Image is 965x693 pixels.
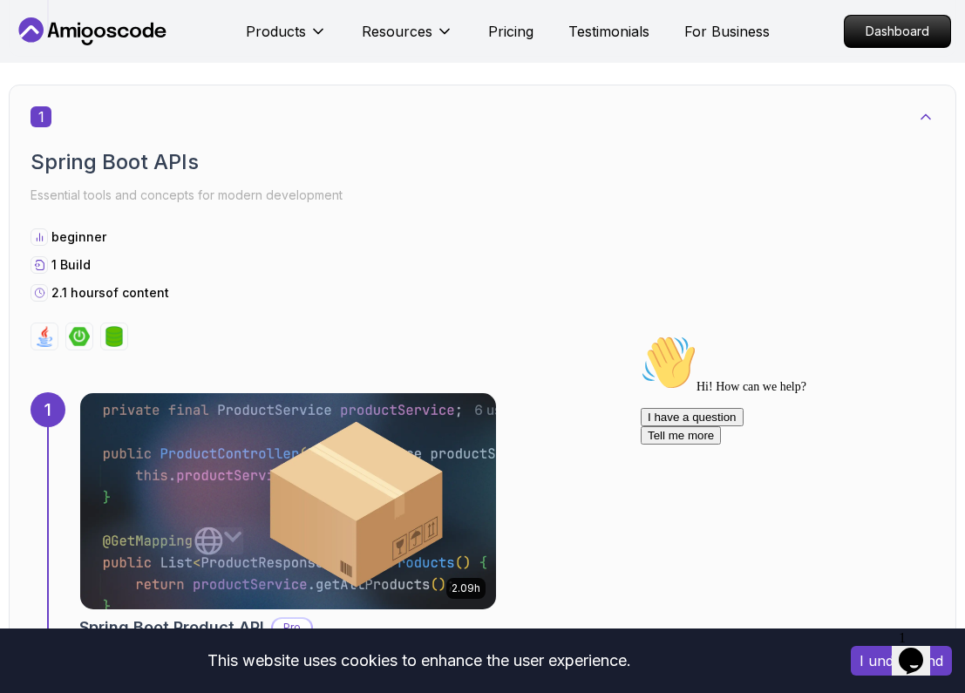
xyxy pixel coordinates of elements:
[31,148,934,176] h2: Spring Boot APIs
[7,7,321,117] div: 👋Hi! How can we help?I have a questionTell me more
[845,16,950,47] p: Dashboard
[51,257,91,272] span: 1 Build
[7,80,110,99] button: I have a question
[246,21,327,56] button: Products
[684,21,770,42] a: For Business
[362,21,432,42] p: Resources
[34,326,55,347] img: java logo
[31,392,65,427] div: 1
[51,284,169,302] p: 2.1 hours of content
[851,646,952,676] button: Accept cookies
[13,642,825,680] div: This website uses cookies to enhance the user experience.
[362,21,453,56] button: Resources
[452,581,480,595] p: 2.09h
[488,21,533,42] a: Pricing
[246,21,306,42] p: Products
[273,619,311,636] p: Pro
[31,106,51,127] span: 1
[69,326,90,347] img: spring-boot logo
[79,392,497,662] a: Spring Boot Product API card2.09hSpring Boot Product APIProBuild a fully functional Product API f...
[634,328,948,615] iframe: chat widget
[7,99,87,117] button: Tell me more
[7,7,63,63] img: :wave:
[104,326,125,347] img: spring-data-jpa logo
[70,388,506,615] img: Spring Boot Product API card
[31,183,934,207] p: Essential tools and concepts for modern development
[7,52,173,65] span: Hi! How can we help?
[892,623,948,676] iframe: chat widget
[568,21,649,42] a: Testimonials
[844,15,951,48] a: Dashboard
[79,615,264,640] h2: Spring Boot Product API
[51,228,106,246] p: beginner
